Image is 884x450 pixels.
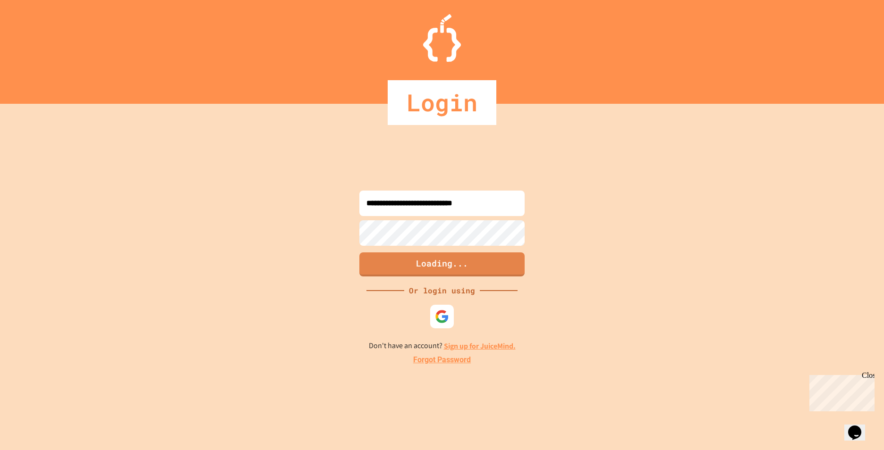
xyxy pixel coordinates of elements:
iframe: chat widget [844,412,875,441]
div: Login [388,80,496,125]
iframe: chat widget [806,371,875,411]
img: google-icon.svg [435,309,449,324]
a: Sign up for JuiceMind. [444,341,516,351]
button: Loading... [359,252,525,276]
div: Or login using [404,285,480,296]
a: Forgot Password [413,354,471,366]
p: Don't have an account? [369,340,516,352]
img: Logo.svg [423,14,461,62]
div: Chat with us now!Close [4,4,65,60]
